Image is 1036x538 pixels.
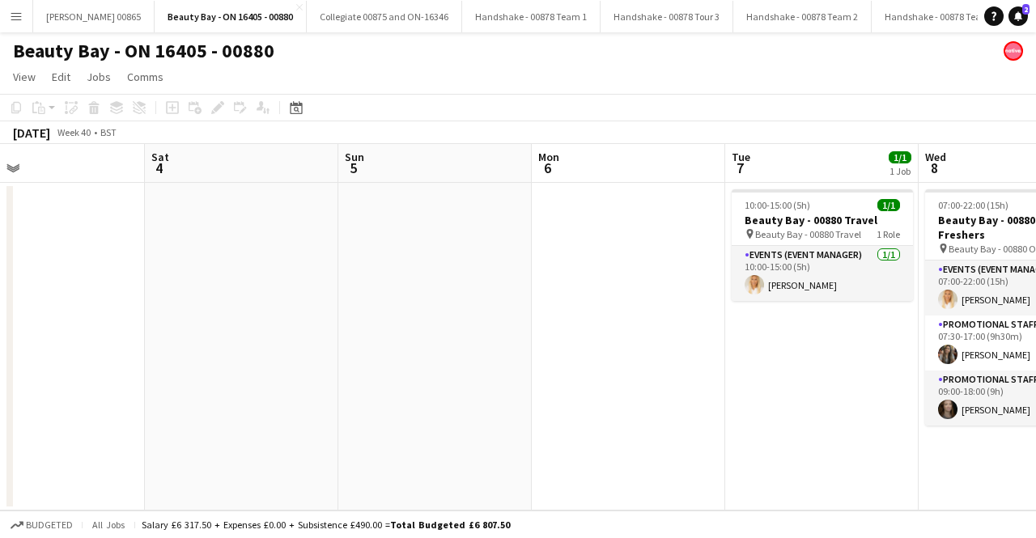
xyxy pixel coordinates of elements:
a: Comms [121,66,170,87]
a: 2 [1008,6,1028,26]
span: 8 [923,159,946,177]
span: Sat [151,150,169,164]
div: BST [100,126,117,138]
span: 2 [1022,4,1030,15]
button: Beauty Bay - ON 16405 - 00880 [155,1,307,32]
div: 1 Job [890,165,911,177]
span: Week 40 [53,126,94,138]
a: View [6,66,42,87]
span: Jobs [87,70,111,84]
h3: Beauty Bay - 00880 Travel [732,213,913,227]
span: Comms [127,70,163,84]
span: Tue [732,150,750,164]
span: 1/1 [877,199,900,211]
span: Wed [925,150,946,164]
span: 10:00-15:00 (5h) [745,199,810,211]
span: 5 [342,159,364,177]
button: Handshake - 00878 Tour 3 [601,1,733,32]
div: Salary £6 317.50 + Expenses £0.00 + Subsistence £490.00 = [142,519,510,531]
span: 4 [149,159,169,177]
a: Jobs [80,66,117,87]
span: Mon [538,150,559,164]
span: 6 [536,159,559,177]
button: Handshake - 00878 Team 4 [872,1,1010,32]
span: Sun [345,150,364,164]
span: Budgeted [26,519,73,531]
div: [DATE] [13,125,50,141]
button: Handshake - 00878 Team 1 [462,1,601,32]
span: 7 [729,159,750,177]
span: Total Budgeted £6 807.50 [390,519,510,531]
app-user-avatar: native Staffing [1004,41,1023,61]
span: 1 Role [877,228,900,240]
button: Budgeted [8,516,75,534]
span: Beauty Bay - 00880 Travel [755,228,861,240]
h1: Beauty Bay - ON 16405 - 00880 [13,39,274,63]
span: Edit [52,70,70,84]
button: Handshake - 00878 Team 2 [733,1,872,32]
a: Edit [45,66,77,87]
button: [PERSON_NAME] 00865 [33,1,155,32]
button: Collegiate 00875 and ON-16346 [307,1,462,32]
span: 07:00-22:00 (15h) [938,199,1008,211]
app-job-card: 10:00-15:00 (5h)1/1Beauty Bay - 00880 Travel Beauty Bay - 00880 Travel1 RoleEvents (Event Manager... [732,189,913,301]
span: All jobs [89,519,128,531]
app-card-role: Events (Event Manager)1/110:00-15:00 (5h)[PERSON_NAME] [732,246,913,301]
span: 1/1 [889,151,911,163]
span: View [13,70,36,84]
